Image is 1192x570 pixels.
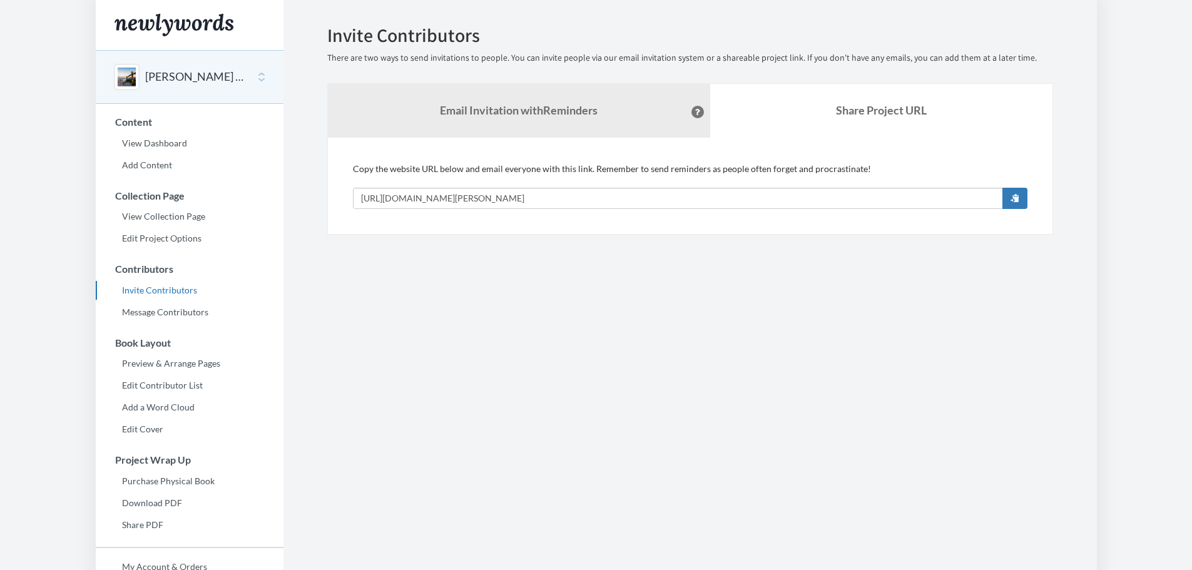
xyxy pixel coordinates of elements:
[25,9,70,20] span: Support
[440,103,598,117] strong: Email Invitation with Reminders
[96,354,283,373] a: Preview & Arrange Pages
[96,420,283,439] a: Edit Cover
[96,516,283,534] a: Share PDF
[96,494,283,512] a: Download PDF
[96,116,283,128] h3: Content
[96,190,283,201] h3: Collection Page
[96,156,283,175] a: Add Content
[96,472,283,491] a: Purchase Physical Book
[353,163,1027,209] div: Copy the website URL below and email everyone with this link. Remember to send reminders as peopl...
[96,376,283,395] a: Edit Contributor List
[96,398,283,417] a: Add a Word Cloud
[96,229,283,248] a: Edit Project Options
[96,263,283,275] h3: Contributors
[327,52,1053,64] p: There are two ways to send invitations to people. You can invite people via our email invitation ...
[96,134,283,153] a: View Dashboard
[96,303,283,322] a: Message Contributors
[327,25,1053,46] h2: Invite Contributors
[145,69,247,85] button: [PERSON_NAME] Retirement
[115,14,233,36] img: Newlywords logo
[96,207,283,226] a: View Collection Page
[96,454,283,466] h3: Project Wrap Up
[96,281,283,300] a: Invite Contributors
[96,337,283,349] h3: Book Layout
[836,103,927,117] b: Share Project URL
